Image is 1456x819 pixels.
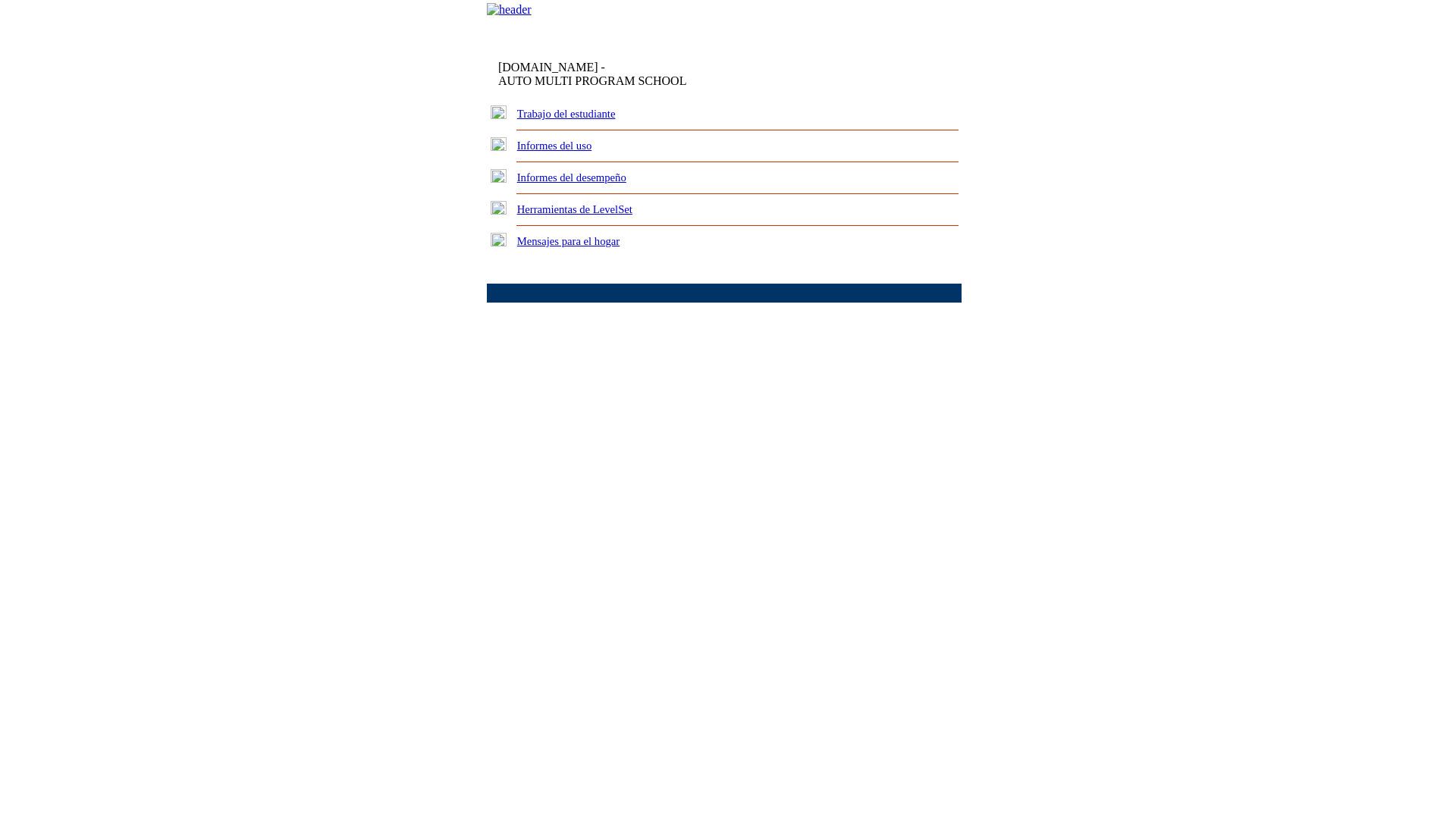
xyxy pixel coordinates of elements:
img: plus.gif [491,169,507,183]
img: plus.gif [491,137,507,151]
a: Trabajo del estudiante [517,108,616,120]
img: plus.gif [491,105,507,119]
a: Mensajes para el hogar [517,235,620,247]
td: [DOMAIN_NAME] - [498,61,777,88]
img: plus.gif [491,233,507,246]
img: plus.gif [491,201,507,215]
a: Informes del desempeño [517,171,626,184]
a: Herramientas de LevelSet [517,203,632,215]
img: header [487,3,532,17]
a: Informes del uso [517,140,592,152]
nobr: AUTO MULTI PROGRAM SCHOOL [498,74,686,87]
